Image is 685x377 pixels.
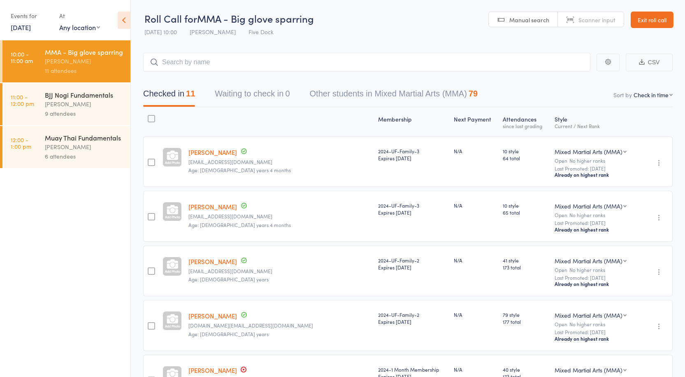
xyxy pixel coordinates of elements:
[2,83,130,125] a: 11:00 -12:00 pmBJJ Nogi Fundamentals[PERSON_NAME]9 attendees
[190,28,236,36] span: [PERSON_NAME]
[378,148,447,162] div: 2024-UF-Family-3
[578,16,615,24] span: Scanner input
[188,366,237,375] a: [PERSON_NAME]
[503,257,548,264] span: 41 style
[11,51,33,64] time: 10:00 - 11:00 am
[555,366,622,374] div: Mixed Martial Arts (MMA)
[555,226,636,233] div: Already on highest rank
[188,330,269,337] span: Age: [DEMOGRAPHIC_DATA] years
[59,9,100,23] div: At
[59,23,100,32] div: Any location
[378,311,447,325] div: 2024-UF-Family-2
[555,335,636,342] div: Already on highest rank
[188,311,237,320] a: [PERSON_NAME]
[11,9,51,23] div: Events for
[631,12,673,28] a: Exit roll call
[499,111,551,133] div: Atten­dances
[11,23,31,32] a: [DATE]
[555,329,636,335] small: Last Promoted: [DATE]
[2,40,130,82] a: 10:00 -11:00 amMMA - Big glove sparring[PERSON_NAME]11 attendees
[188,213,372,219] small: tong@bellegreen.com.au
[188,221,291,228] span: Age: [DEMOGRAPHIC_DATA] years 4 months
[569,266,605,273] span: No higher ranks
[503,148,548,155] span: 10 style
[555,171,636,178] div: Already on highest rank
[188,323,372,328] small: lim.sony@gmail.com
[143,85,195,107] button: Checked in11
[555,257,622,265] div: Mixed Martial Arts (MMA)
[45,99,123,109] div: [PERSON_NAME]
[188,268,372,274] small: sigihuber86@hotmail.com
[503,202,548,209] span: 10 style
[555,281,636,287] div: Already on highest rank
[555,311,622,319] div: Mixed Martial Arts (MMA)
[613,91,632,99] label: Sort by
[375,111,450,133] div: Membership
[248,28,274,36] span: Five Dock
[569,157,605,164] span: No higher ranks
[186,89,195,98] div: 11
[454,366,497,373] div: N/A
[11,94,34,107] time: 11:00 - 12:00 pm
[503,318,548,325] span: 177 total
[45,152,123,161] div: 6 attendees
[454,311,497,318] div: N/A
[555,166,636,171] small: Last Promoted: [DATE]
[285,89,290,98] div: 0
[197,12,314,25] span: MMA - Big glove sparring
[378,209,447,216] div: Expires [DATE]
[378,318,447,325] div: Expires [DATE]
[503,155,548,162] span: 64 total
[555,212,636,218] div: Open
[503,366,548,373] span: 40 style
[555,158,636,163] div: Open
[503,264,548,271] span: 173 total
[188,276,269,283] span: Age: [DEMOGRAPHIC_DATA] years
[144,12,197,25] span: Roll Call for
[555,275,636,281] small: Last Promoted: [DATE]
[188,202,237,211] a: [PERSON_NAME]
[188,148,237,157] a: [PERSON_NAME]
[2,126,130,168] a: 12:00 -1:00 pmMuay Thai Fundamentals[PERSON_NAME]6 attendees
[45,56,123,66] div: [PERSON_NAME]
[555,123,636,129] div: Current / Next Rank
[45,133,123,142] div: Muay Thai Fundamentals
[503,209,548,216] span: 65 total
[503,311,548,318] span: 79 style
[569,321,605,328] span: No higher ranks
[454,257,497,264] div: N/A
[469,89,478,98] div: 79
[143,53,590,72] input: Search by name
[555,267,636,272] div: Open
[215,85,290,107] button: Waiting to check in0
[503,123,548,129] div: since last grading
[11,136,31,150] time: 12:00 - 1:00 pm
[45,47,123,56] div: MMA - Big glove sparring
[551,111,639,133] div: Style
[45,90,123,99] div: BJJ Nogi Fundamentals
[454,202,497,209] div: N/A
[45,142,123,152] div: [PERSON_NAME]
[188,166,291,173] span: Age: [DEMOGRAPHIC_DATA] years 4 months
[555,321,636,327] div: Open
[144,28,177,36] span: [DATE] 10:00
[378,155,447,162] div: Expires [DATE]
[555,220,636,226] small: Last Promoted: [DATE]
[626,54,673,71] button: CSV
[378,264,447,271] div: Expires [DATE]
[555,148,622,156] div: Mixed Martial Arts (MMA)
[450,111,500,133] div: Next Payment
[378,202,447,216] div: 2024-UF-Family-3
[45,109,123,118] div: 9 attendees
[569,211,605,218] span: No higher ranks
[634,91,669,99] div: Check in time
[45,66,123,75] div: 11 attendees
[378,257,447,271] div: 2024-UF-Family-2
[188,257,237,266] a: [PERSON_NAME]
[555,202,622,210] div: Mixed Martial Arts (MMA)
[310,85,478,107] button: Other students in Mixed Martial Arts (MMA)79
[188,159,372,165] small: tong@bellegreen.com.au
[509,16,549,24] span: Manual search
[454,148,497,155] div: N/A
